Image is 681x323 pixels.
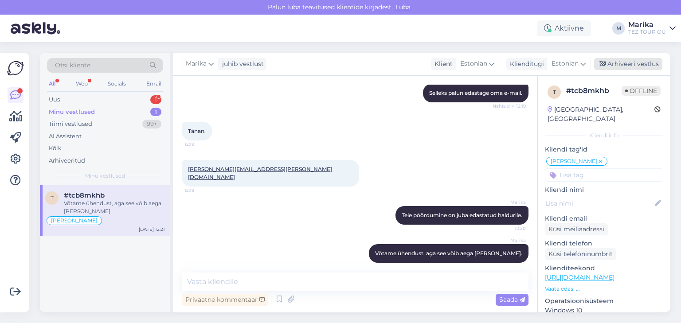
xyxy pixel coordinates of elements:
span: 12:19 [184,141,218,148]
span: 12:21 [493,263,526,270]
div: Uus [49,95,60,104]
span: Estonian [460,59,487,69]
div: Tiimi vestlused [49,120,92,128]
div: Marika [628,21,666,28]
p: Kliendi telefon [545,239,663,248]
span: t [51,195,54,201]
p: Kliendi nimi [545,185,663,195]
div: [GEOGRAPHIC_DATA], [GEOGRAPHIC_DATA] [548,105,654,124]
span: #tcb8mkhb [64,191,105,199]
span: Nähtud ✓ 12:19 [493,103,526,109]
span: Otsi kliente [55,61,90,70]
div: Web [74,78,90,90]
div: M [612,22,625,35]
div: Aktiivne [537,20,591,36]
div: Arhiveeri vestlus [594,58,662,70]
p: Klienditeekond [545,264,663,273]
p: Kliendi email [545,214,663,223]
p: Operatsioonisüsteem [545,296,663,306]
span: Marika [186,59,207,69]
span: Selleks palun edastage oma e-mail. [429,90,522,96]
span: t [553,89,556,95]
span: Saada [499,296,525,304]
p: Kliendi tag'id [545,145,663,154]
span: Võtame ühendust, aga see võib aega [PERSON_NAME]. [375,250,522,257]
span: Marika [493,237,526,244]
span: [PERSON_NAME] [51,218,98,223]
span: 12:19 [184,187,218,194]
div: [DATE] 12:21 [139,226,165,233]
a: MarikaTEZ TOUR OÜ [628,21,676,35]
img: Askly Logo [7,60,24,77]
span: Minu vestlused [85,172,125,180]
div: All [47,78,57,90]
div: Arhiveeritud [49,156,85,165]
div: 1 [150,108,161,117]
p: Vaata edasi ... [545,285,663,293]
div: juhib vestlust [219,59,264,69]
div: Küsi meiliaadressi [545,223,608,235]
div: # tcb8mkhb [566,86,622,96]
p: Windows 10 [545,306,663,315]
span: Tänan. [188,128,206,134]
div: Privaatne kommentaar [182,294,268,306]
div: 99+ [142,120,161,128]
a: [URL][DOMAIN_NAME] [545,273,614,281]
div: Küsi telefoninumbrit [545,248,616,260]
div: Minu vestlused [49,108,95,117]
a: [PERSON_NAME][EMAIL_ADDRESS][PERSON_NAME][DOMAIN_NAME] [188,166,332,180]
div: Email [145,78,163,90]
div: Socials [106,78,128,90]
div: 1 [150,95,161,104]
div: Kliendi info [545,132,663,140]
input: Lisa tag [545,168,663,182]
span: Teie pöördumine on juba edastatud haldurile. [402,212,522,218]
span: [PERSON_NAME] [551,159,597,164]
div: Klienditugi [506,59,544,69]
div: Võtame ühendust, aga see võib aega [PERSON_NAME]. [64,199,165,215]
div: AI Assistent [49,132,82,141]
input: Lisa nimi [545,198,653,208]
div: Kõik [49,144,62,153]
span: 12:20 [493,225,526,232]
span: Estonian [552,59,579,69]
span: Offline [622,86,661,96]
span: Marika [493,199,526,206]
div: Klient [431,59,453,69]
span: Luba [393,3,413,11]
div: TEZ TOUR OÜ [628,28,666,35]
